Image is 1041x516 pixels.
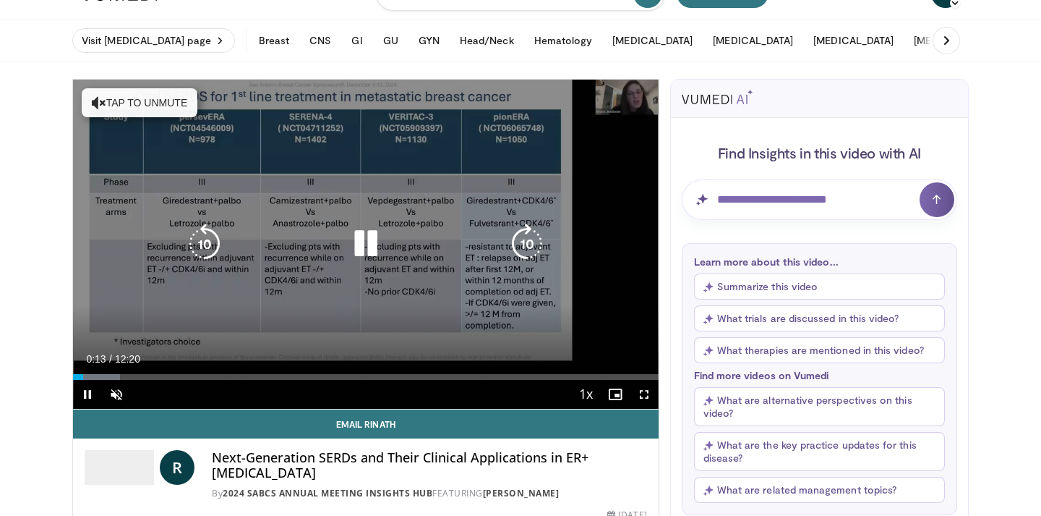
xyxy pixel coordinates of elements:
[694,255,945,268] p: Learn more about this video...
[86,353,106,365] span: 0:13
[72,28,235,53] a: Visit [MEDICAL_DATA] page
[102,380,131,409] button: Unmute
[694,369,945,381] p: Find more videos on Vumedi
[73,410,659,439] a: Email Rinath
[694,274,945,300] button: Summarize this video
[682,179,957,220] input: Question for AI
[73,374,659,380] div: Progress Bar
[694,432,945,471] button: What are the key practice updates for this disease?
[73,380,102,409] button: Pause
[704,26,802,55] button: [MEDICAL_DATA]
[682,90,753,104] img: vumedi-ai-logo.svg
[109,353,112,365] span: /
[82,88,197,117] button: Tap to unmute
[572,380,601,409] button: Playback Rate
[694,477,945,503] button: What are related management topics?
[212,450,647,481] h4: Next-Generation SERDs and Their Clinical Applications in ER+ [MEDICAL_DATA]
[115,353,140,365] span: 12:20
[250,26,298,55] button: Breast
[374,26,407,55] button: GU
[160,450,194,485] a: R
[905,26,1003,55] button: [MEDICAL_DATA]
[410,26,448,55] button: GYN
[630,380,659,409] button: Fullscreen
[223,487,432,499] a: 2024 SABCS Annual Meeting Insights Hub
[601,380,630,409] button: Enable picture-in-picture mode
[694,305,945,331] button: What trials are discussed in this video?
[73,80,659,410] video-js: Video Player
[483,487,560,499] a: [PERSON_NAME]
[526,26,601,55] button: Hematology
[301,26,340,55] button: CNS
[682,143,957,162] h4: Find Insights in this video with AI
[604,26,701,55] button: [MEDICAL_DATA]
[343,26,371,55] button: GI
[85,450,154,485] img: 2024 SABCS Annual Meeting Insights Hub
[694,387,945,426] button: What are alternative perspectives on this video?
[805,26,902,55] button: [MEDICAL_DATA]
[212,487,647,500] div: By FEATURING
[451,26,523,55] button: Head/Neck
[694,337,945,363] button: What therapies are mentioned in this video?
